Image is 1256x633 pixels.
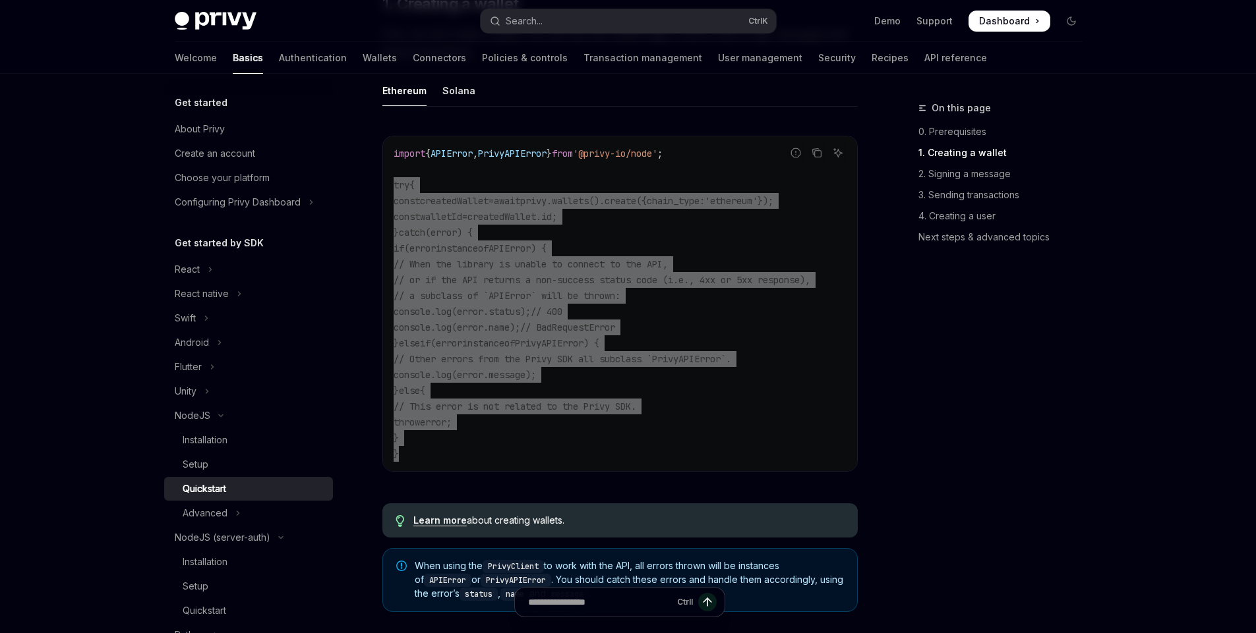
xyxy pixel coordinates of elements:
[431,321,436,333] span: .
[436,369,452,381] span: log
[420,211,462,223] span: walletId
[425,227,431,238] span: (
[164,428,333,452] a: Installation
[547,195,552,207] span: .
[589,195,605,207] span: ().
[473,148,478,159] span: ,
[175,12,256,30] img: dark logo
[457,227,473,238] span: ) {
[431,306,436,317] span: .
[431,148,473,159] span: APIError
[399,385,420,397] span: else
[175,121,225,137] div: About Privy
[787,144,804,161] button: Report incorrect code
[164,526,333,549] button: Toggle NodeJS (server-auth) section
[382,75,427,106] div: Ethereum
[394,306,431,317] span: console
[916,14,953,28] a: Support
[396,561,407,571] svg: Note
[394,353,731,365] span: // Other errors from the Privy SDK all subclass `PrivyAPIError`.
[918,163,1092,184] a: 2. Signing a message
[396,515,405,527] svg: Tip
[457,369,483,381] span: error
[164,190,333,214] button: Toggle Configuring Privy Dashboard section
[436,337,462,349] span: error
[394,385,399,397] span: }
[442,75,475,106] div: Solana
[431,227,457,238] span: error
[932,100,991,116] span: On this page
[520,321,615,333] span: // BadRequestError
[409,179,415,191] span: {
[394,227,399,238] span: }
[481,574,551,587] code: PrivyAPIError
[183,456,208,472] div: Setup
[413,42,466,74] a: Connectors
[394,432,399,444] span: }
[175,170,270,186] div: Choose your platform
[494,195,520,207] span: await
[413,514,844,527] div: about creating wallets.
[394,321,431,333] span: console
[175,310,196,326] div: Swift
[483,369,489,381] span: .
[872,42,909,74] a: Recipes
[394,448,399,460] span: }
[394,400,636,412] span: // This error is not related to the Privy SDK.
[164,501,333,525] button: Toggle Advanced section
[457,306,483,317] span: error
[462,211,467,223] span: =
[279,42,347,74] a: Authentication
[647,195,705,207] span: chain_type:
[636,195,647,207] span: ({
[413,514,467,526] a: Learn more
[420,195,489,207] span: createdWallet
[164,117,333,141] a: About Privy
[462,337,515,349] span: instanceof
[233,42,263,74] a: Basics
[420,337,431,349] span: if
[489,369,525,381] span: message
[605,195,636,207] span: create
[425,148,431,159] span: {
[547,148,552,159] span: }
[979,14,1030,28] span: Dashboard
[818,42,856,74] a: Security
[420,416,446,428] span: error
[164,453,333,476] a: Setup
[510,321,520,333] span: );
[483,321,489,333] span: .
[175,261,200,277] div: React
[394,290,620,302] span: // a subclass of `APIError` will be thrown:
[918,142,1092,163] a: 1. Creating a wallet
[164,258,333,281] button: Toggle React section
[183,578,208,594] div: Setup
[175,335,209,350] div: Android
[515,337,583,349] span: PrivyAPIError
[483,306,489,317] span: .
[399,227,425,238] span: catch
[164,574,333,598] a: Setup
[183,603,226,619] div: Quickstart
[424,574,471,587] code: APIError
[552,148,573,159] span: from
[536,211,541,223] span: .
[431,337,436,349] span: (
[506,13,543,29] div: Search...
[446,416,452,428] span: ;
[436,321,452,333] span: log
[808,144,825,161] button: Copy the contents from the code block
[698,593,717,611] button: Send message
[467,211,536,223] span: createdWallet
[478,148,547,159] span: PrivyAPIError
[748,16,768,26] span: Ctrl K
[175,194,301,210] div: Configuring Privy Dashboard
[531,306,562,317] span: // 400
[452,321,457,333] span: (
[520,306,531,317] span: );
[394,274,810,286] span: // or if the API returns a non-success status code (i.e., 4xx or 5xx response),
[918,206,1092,227] a: 4. Creating a user
[420,385,425,397] span: {
[394,211,420,223] span: const
[175,408,210,424] div: NodeJS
